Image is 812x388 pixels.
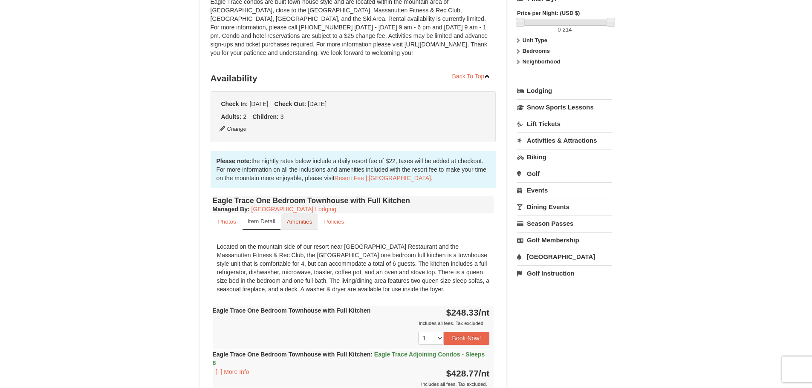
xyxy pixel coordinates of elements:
span: $428.77 [446,368,479,378]
a: Golf [517,166,612,181]
strong: Unit Type [523,37,547,43]
span: 0 [558,26,561,33]
strong: Eagle Trace One Bedroom Townhouse with Full Kitchen [213,307,371,314]
small: Amenities [287,218,312,225]
a: Dining Events [517,199,612,215]
div: Includes all fees. Tax excluded. [213,319,490,328]
strong: Check Out: [274,101,306,107]
a: Photos [213,213,242,230]
span: 214 [563,26,572,33]
a: Golf Instruction [517,265,612,281]
small: Item Detail [248,218,275,224]
div: the nightly rates below include a daily resort fee of $22, taxes will be added at checkout. For m... [211,151,496,188]
button: Change [219,124,247,134]
small: Photos [218,218,236,225]
a: Events [517,182,612,198]
a: [GEOGRAPHIC_DATA] Lodging [251,206,336,213]
a: Lift Tickets [517,116,612,132]
strong: $248.33 [446,308,490,317]
strong: Neighborhood [523,58,561,65]
strong: Adults: [221,113,242,120]
a: Back To Top [447,70,496,83]
span: 3 [280,113,284,120]
a: Item Detail [243,213,280,230]
h3: Availability [211,70,496,87]
span: /nt [479,308,490,317]
a: Policies [318,213,350,230]
span: [DATE] [249,101,268,107]
h4: Eagle Trace One Bedroom Townhouse with Full Kitchen [213,196,494,205]
a: Snow Sports Lessons [517,99,612,115]
span: : [370,351,373,358]
span: Managed By [213,206,248,213]
strong: Children: [252,113,278,120]
strong: Bedrooms [523,48,550,54]
span: /nt [479,368,490,378]
span: 2 [243,113,247,120]
small: Policies [324,218,344,225]
strong: : [213,206,250,213]
span: Eagle Trace Adjoining Condos - Sleeps 8 [213,351,485,366]
label: - [517,26,612,34]
div: Located on the mountain side of our resort near [GEOGRAPHIC_DATA] Restaurant and the Massanutten ... [213,238,494,298]
strong: Please note: [217,158,251,164]
a: Golf Membership [517,232,612,248]
a: Season Passes [517,216,612,231]
a: Activities & Attractions [517,132,612,148]
strong: Eagle Trace One Bedroom Townhouse with Full Kitchen [213,351,485,366]
strong: Price per Night: (USD $) [517,10,580,16]
a: Lodging [517,83,612,98]
button: Book Now! [444,332,490,345]
span: [DATE] [308,101,327,107]
a: Amenities [281,213,318,230]
strong: Check In: [221,101,248,107]
a: Resort Fee | [GEOGRAPHIC_DATA] [335,175,431,181]
button: [+] More Info [213,367,252,377]
a: Biking [517,149,612,165]
a: [GEOGRAPHIC_DATA] [517,249,612,264]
